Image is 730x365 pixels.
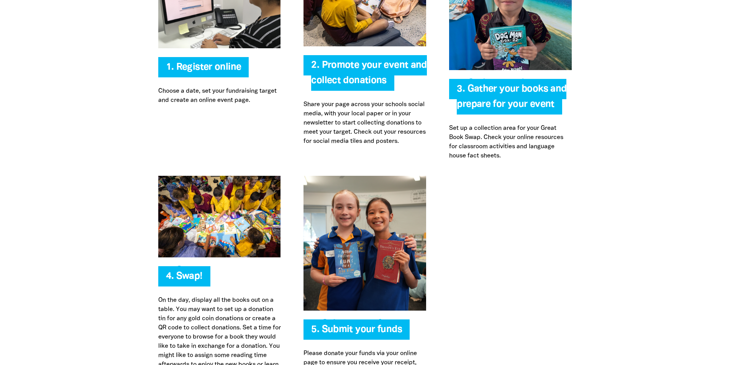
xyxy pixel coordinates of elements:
img: Submit your funds [303,176,426,311]
p: Choose a date, set your fundraising target and create an online event page. [158,87,281,105]
p: Share your page across your schools social media, with your local paper or in your newsletter to ... [303,100,426,146]
span: 2. Promote your event and collect donations [311,61,427,91]
span: 3. Gather your books and prepare for your event [457,85,566,115]
a: 1. Register online [166,63,241,72]
p: Set up a collection area for your Great Book Swap. Check your online resources for classroom acti... [449,124,572,160]
span: 4. Swap! [166,272,203,286]
img: Swap! [158,176,281,257]
span: 5. Submit your funds [311,325,402,340]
